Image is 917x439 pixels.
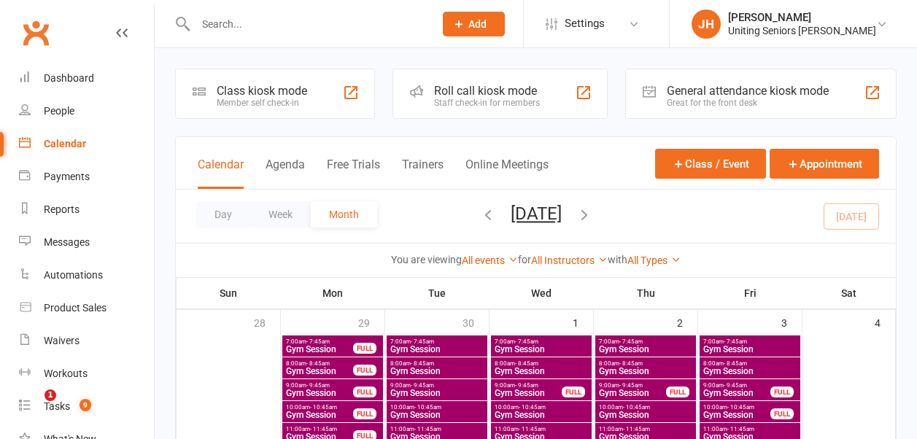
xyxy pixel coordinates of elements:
span: - 11:45am [727,426,754,432]
span: - 8:45am [306,360,330,367]
a: Clubworx [18,15,54,51]
div: Staff check-in for members [434,98,540,108]
button: Week [250,201,311,228]
iframe: Intercom live chat [15,389,50,424]
a: Messages [19,226,154,259]
span: 8:00am [494,360,589,367]
span: Gym Session [703,411,771,419]
th: Sat [802,278,896,308]
span: - 10:45am [727,404,754,411]
div: Class kiosk mode [217,84,307,98]
button: Calendar [198,158,244,189]
div: FULL [353,365,376,376]
th: Mon [281,278,385,308]
span: 9:00am [598,382,667,389]
span: - 8:45am [619,360,643,367]
span: Gym Session [285,367,354,376]
div: Roll call kiosk mode [434,84,540,98]
div: 30 [463,310,489,334]
span: 10:00am [703,404,771,411]
div: FULL [353,386,376,397]
span: - 9:45am [515,382,538,389]
a: Tasks 9 [19,390,154,423]
span: - 10:45am [414,404,441,411]
span: Gym Session [390,411,484,419]
div: Payments [44,171,90,182]
button: Appointment [770,149,879,179]
span: 9:00am [390,382,484,389]
span: Gym Session [598,411,693,419]
a: Payments [19,160,154,193]
div: Uniting Seniors [PERSON_NAME] [728,24,876,37]
a: Automations [19,259,154,292]
span: - 11:45am [310,426,337,432]
span: Gym Session [598,389,667,397]
span: 7:00am [390,338,484,345]
span: - 9:45am [306,382,330,389]
span: - 10:45am [519,404,546,411]
span: 10:00am [494,404,589,411]
button: Month [311,201,377,228]
span: Gym Session [703,345,797,354]
div: 1 [573,310,593,334]
span: - 9:45am [411,382,434,389]
a: Waivers [19,325,154,357]
div: 4 [875,310,895,334]
div: 3 [781,310,802,334]
button: Add [443,12,505,36]
input: Search... [191,14,424,34]
span: 9:00am [494,382,562,389]
span: 11:00am [598,426,693,432]
span: Settings [565,7,605,40]
div: Member self check-in [217,98,307,108]
span: 8:00am [285,360,354,367]
div: 29 [358,310,384,334]
span: 9:00am [703,382,771,389]
div: [PERSON_NAME] [728,11,876,24]
span: Gym Session [598,345,693,354]
a: All Types [627,255,681,266]
div: FULL [353,343,376,354]
span: - 9:45am [724,382,747,389]
span: 7:00am [494,338,589,345]
span: Gym Session [494,411,589,419]
div: FULL [666,386,689,397]
div: JH [692,9,721,39]
span: Gym Session [494,367,589,376]
span: 8:00am [390,360,484,367]
span: 10:00am [598,404,693,411]
span: - 9:45am [619,382,643,389]
span: - 7:45am [724,338,747,345]
span: 9 [80,399,91,411]
div: 2 [677,310,697,334]
th: Tue [385,278,490,308]
button: Online Meetings [465,158,549,189]
a: All Instructors [531,255,608,266]
th: Sun [177,278,281,308]
strong: for [518,254,531,265]
button: Agenda [266,158,305,189]
div: FULL [353,408,376,419]
div: People [44,105,74,117]
a: All events [462,255,518,266]
div: FULL [562,386,585,397]
th: Fri [698,278,802,308]
span: Gym Session [285,345,354,354]
span: - 11:45am [519,426,546,432]
span: 1 [45,389,56,401]
div: Great for the front desk [667,98,829,108]
span: - 7:45am [515,338,538,345]
span: 8:00am [598,360,693,367]
div: Dashboard [44,72,94,84]
a: People [19,95,154,128]
a: Reports [19,193,154,226]
button: Day [196,201,250,228]
span: 11:00am [390,426,484,432]
span: 7:00am [285,338,354,345]
div: Messages [44,236,90,248]
span: - 7:45am [619,338,643,345]
div: Workouts [44,368,88,379]
span: 10:00am [285,404,354,411]
div: Tasks [44,400,70,412]
a: Calendar [19,128,154,160]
